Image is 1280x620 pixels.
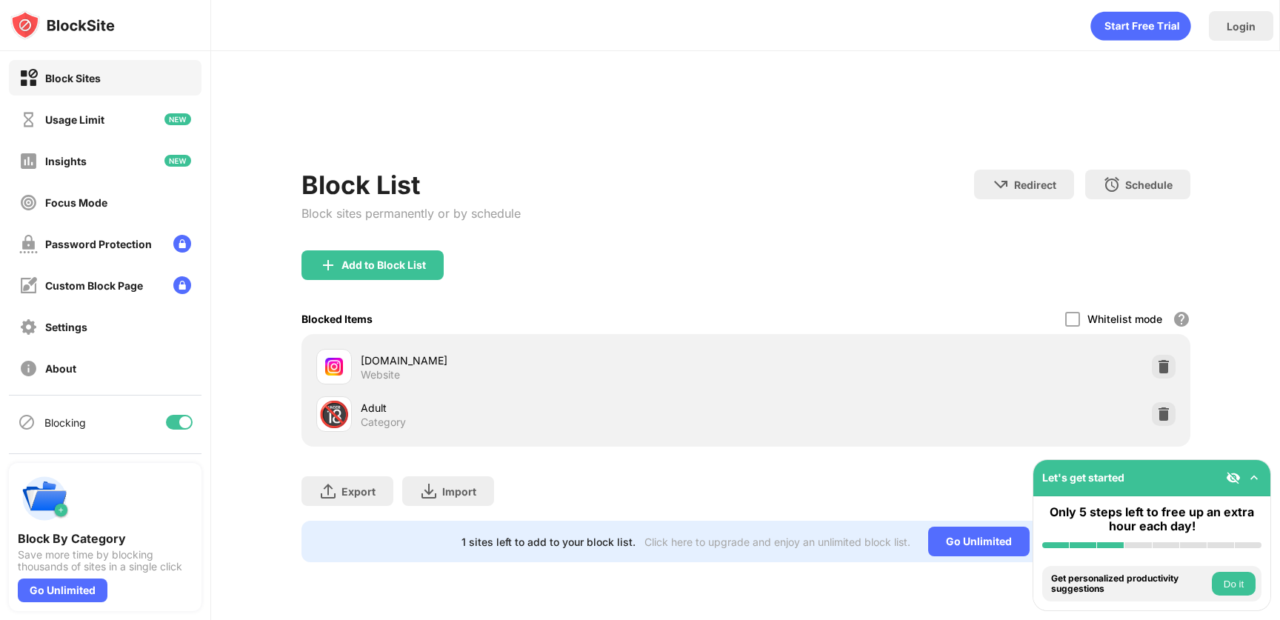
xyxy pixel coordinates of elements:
[19,110,38,129] img: time-usage-off.svg
[1042,471,1124,484] div: Let's get started
[361,353,746,368] div: [DOMAIN_NAME]
[18,579,107,602] div: Go Unlimited
[45,155,87,167] div: Insights
[164,155,191,167] img: new-icon.svg
[1125,179,1173,191] div: Schedule
[361,368,400,381] div: Website
[173,276,191,294] img: lock-menu.svg
[301,170,521,200] div: Block List
[19,276,38,295] img: customize-block-page-off.svg
[18,531,193,546] div: Block By Category
[10,10,115,40] img: logo-blocksite.svg
[1247,470,1261,485] img: omni-setup-toggle.svg
[1090,11,1191,41] div: animation
[19,152,38,170] img: insights-off.svg
[1226,470,1241,485] img: eye-not-visible.svg
[301,206,521,221] div: Block sites permanently or by schedule
[341,485,376,498] div: Export
[301,313,373,325] div: Blocked Items
[45,279,143,292] div: Custom Block Page
[19,193,38,212] img: focus-off.svg
[361,400,746,416] div: Adult
[461,536,636,548] div: 1 sites left to add to your block list.
[19,318,38,336] img: settings-off.svg
[301,93,1190,152] iframe: Banner
[45,113,104,126] div: Usage Limit
[325,358,343,376] img: favicons
[319,399,350,430] div: 🔞
[45,72,101,84] div: Block Sites
[442,485,476,498] div: Import
[1212,572,1256,596] button: Do it
[361,416,406,429] div: Category
[45,196,107,209] div: Focus Mode
[928,527,1030,556] div: Go Unlimited
[18,549,193,573] div: Save more time by blocking thousands of sites in a single click
[341,259,426,271] div: Add to Block List
[1051,573,1208,595] div: Get personalized productivity suggestions
[1087,313,1162,325] div: Whitelist mode
[164,113,191,125] img: new-icon.svg
[19,235,38,253] img: password-protection-off.svg
[18,472,71,525] img: push-categories.svg
[1042,505,1261,533] div: Only 5 steps left to free up an extra hour each day!
[45,362,76,375] div: About
[1014,179,1056,191] div: Redirect
[45,321,87,333] div: Settings
[45,238,152,250] div: Password Protection
[173,235,191,253] img: lock-menu.svg
[44,416,86,429] div: Blocking
[644,536,910,548] div: Click here to upgrade and enjoy an unlimited block list.
[19,359,38,378] img: about-off.svg
[19,69,38,87] img: block-on.svg
[976,15,1265,151] iframe: Sign in with Google Dialog
[18,413,36,431] img: blocking-icon.svg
